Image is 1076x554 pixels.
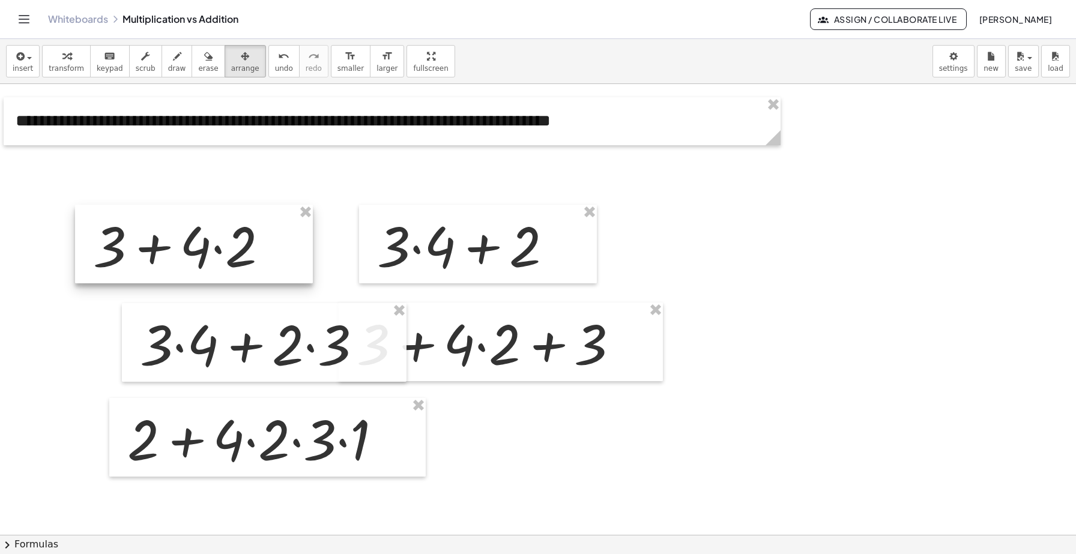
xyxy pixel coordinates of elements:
[168,64,186,73] span: draw
[90,45,130,77] button: keyboardkeypad
[345,49,356,64] i: format_size
[308,49,319,64] i: redo
[97,64,123,73] span: keypad
[306,64,322,73] span: redo
[1015,64,1032,73] span: save
[820,14,957,25] span: Assign / Collaborate Live
[6,45,40,77] button: insert
[1048,64,1063,73] span: load
[231,64,259,73] span: arrange
[299,45,328,77] button: redoredo
[939,64,968,73] span: settings
[13,64,33,73] span: insert
[14,10,34,29] button: Toggle navigation
[337,64,364,73] span: smaller
[268,45,300,77] button: undoundo
[136,64,156,73] span: scrub
[977,45,1006,77] button: new
[1008,45,1039,77] button: save
[198,64,218,73] span: erase
[49,64,84,73] span: transform
[331,45,370,77] button: format_sizesmaller
[48,13,108,25] a: Whiteboards
[932,45,975,77] button: settings
[42,45,91,77] button: transform
[376,64,397,73] span: larger
[104,49,115,64] i: keyboard
[370,45,404,77] button: format_sizelarger
[810,8,967,30] button: Assign / Collaborate Live
[407,45,455,77] button: fullscreen
[278,49,289,64] i: undo
[192,45,225,77] button: erase
[162,45,193,77] button: draw
[275,64,293,73] span: undo
[1041,45,1070,77] button: load
[969,8,1062,30] button: [PERSON_NAME]
[225,45,266,77] button: arrange
[413,64,448,73] span: fullscreen
[984,64,999,73] span: new
[381,49,393,64] i: format_size
[979,14,1052,25] span: [PERSON_NAME]
[129,45,162,77] button: scrub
